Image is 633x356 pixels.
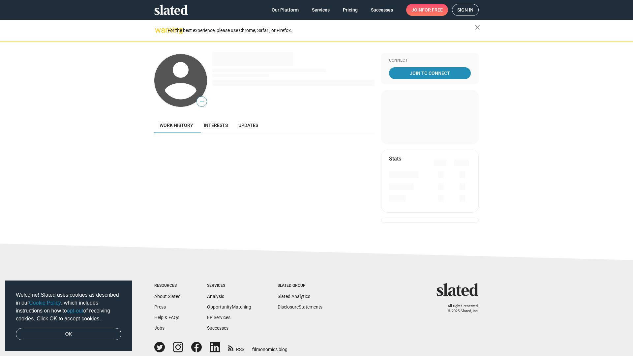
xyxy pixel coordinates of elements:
[207,294,224,299] a: Analysis
[252,341,287,353] a: filmonomics blog
[278,283,322,288] div: Slated Group
[278,294,310,299] a: Slated Analytics
[389,67,471,79] a: Join To Connect
[238,123,258,128] span: Updates
[343,4,358,16] span: Pricing
[389,58,471,63] div: Connect
[406,4,448,16] a: Joinfor free
[307,4,335,16] a: Services
[160,123,193,128] span: Work history
[207,315,230,320] a: EP Services
[5,281,132,351] div: cookieconsent
[473,23,481,31] mat-icon: close
[154,325,165,331] a: Jobs
[155,26,163,34] mat-icon: warning
[198,117,233,133] a: Interests
[266,4,304,16] a: Our Platform
[389,155,401,162] mat-card-title: Stats
[154,117,198,133] a: Work history
[207,283,251,288] div: Services
[29,300,61,306] a: Cookie Policy
[278,304,322,310] a: DisclosureStatements
[312,4,330,16] span: Services
[204,123,228,128] span: Interests
[154,283,181,288] div: Resources
[411,4,443,16] span: Join
[228,342,244,353] a: RSS
[371,4,393,16] span: Successes
[197,98,207,106] span: —
[16,328,121,341] a: dismiss cookie message
[233,117,263,133] a: Updates
[167,26,475,35] div: For the best experience, please use Chrome, Safari, or Firefox.
[457,4,473,15] span: Sign in
[366,4,398,16] a: Successes
[207,325,228,331] a: Successes
[154,294,181,299] a: About Slated
[272,4,299,16] span: Our Platform
[452,4,479,16] a: Sign in
[441,304,479,313] p: All rights reserved. © 2025 Slated, Inc.
[154,304,166,310] a: Press
[338,4,363,16] a: Pricing
[390,67,469,79] span: Join To Connect
[67,308,83,313] a: opt-out
[154,315,179,320] a: Help & FAQs
[252,347,260,352] span: film
[16,291,121,323] span: Welcome! Slated uses cookies as described in our , which includes instructions on how to of recei...
[207,304,251,310] a: OpportunityMatching
[422,4,443,16] span: for free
